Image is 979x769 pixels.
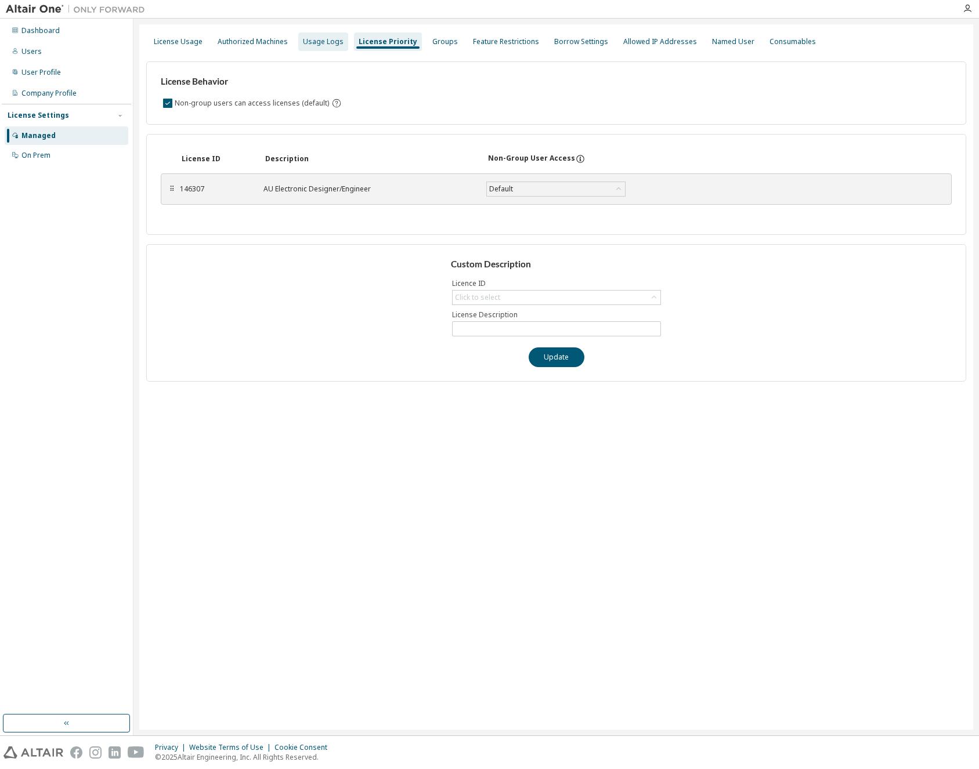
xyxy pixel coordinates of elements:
label: Non-group users can access licenses (default) [175,96,331,110]
img: Altair One [6,3,151,15]
label: Licence ID [452,279,661,288]
h3: License Behavior [161,76,340,88]
div: Usage Logs [303,37,344,46]
div: Non-Group User Access [488,154,575,164]
div: License Priority [359,37,417,46]
div: Authorized Machines [218,37,288,46]
div: AU Electronic Designer/Engineer [263,184,472,194]
div: License Settings [8,111,69,120]
div: Description [265,154,474,164]
div: ⠿ [168,184,175,194]
div: Named User [712,37,754,46]
img: linkedin.svg [109,746,121,759]
img: facebook.svg [70,746,82,759]
div: License ID [182,154,251,164]
div: Default [487,183,515,195]
div: Allowed IP Addresses [623,37,697,46]
div: On Prem [21,151,50,160]
div: Borrow Settings [554,37,608,46]
img: youtube.svg [128,746,144,759]
label: License Description [452,310,661,320]
div: Privacy [155,743,189,752]
div: Website Terms of Use [189,743,274,752]
h3: Custom Description [451,259,662,270]
div: Click to select [455,293,500,302]
img: instagram.svg [89,746,102,759]
div: Managed [21,131,56,140]
button: Update [529,347,584,367]
div: Users [21,47,42,56]
div: Consumables [770,37,816,46]
div: License Usage [154,37,203,46]
p: © 2025 Altair Engineering, Inc. All Rights Reserved. [155,752,334,762]
div: Feature Restrictions [473,37,539,46]
div: Company Profile [21,89,77,98]
div: Groups [432,37,458,46]
div: Default [487,182,625,196]
div: Cookie Consent [274,743,334,752]
img: altair_logo.svg [3,746,63,759]
div: 146307 [180,184,250,194]
svg: By default any user not assigned to any group can access any license. Turn this setting off to di... [331,98,342,108]
div: User Profile [21,68,61,77]
div: Click to select [453,291,660,304]
div: Dashboard [21,26,60,35]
